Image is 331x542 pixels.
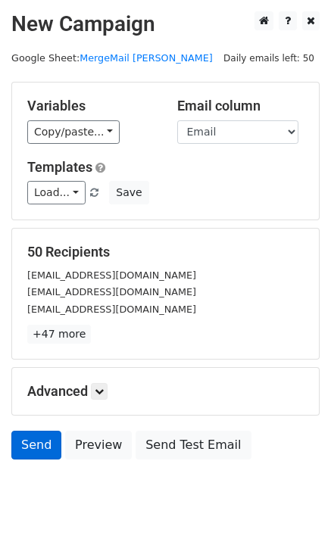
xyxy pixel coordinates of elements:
[255,469,331,542] iframe: Chat Widget
[136,431,251,459] a: Send Test Email
[218,50,320,67] span: Daily emails left: 50
[11,11,320,37] h2: New Campaign
[27,286,196,297] small: [EMAIL_ADDRESS][DOMAIN_NAME]
[27,181,86,204] a: Load...
[27,269,196,281] small: [EMAIL_ADDRESS][DOMAIN_NAME]
[80,52,213,64] a: MergeMail [PERSON_NAME]
[27,325,91,344] a: +47 more
[27,120,120,144] a: Copy/paste...
[11,431,61,459] a: Send
[177,98,304,114] h5: Email column
[11,52,213,64] small: Google Sheet:
[27,159,92,175] a: Templates
[27,383,304,400] h5: Advanced
[109,181,148,204] button: Save
[27,304,196,315] small: [EMAIL_ADDRESS][DOMAIN_NAME]
[65,431,132,459] a: Preview
[27,98,155,114] h5: Variables
[27,244,304,260] h5: 50 Recipients
[218,52,320,64] a: Daily emails left: 50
